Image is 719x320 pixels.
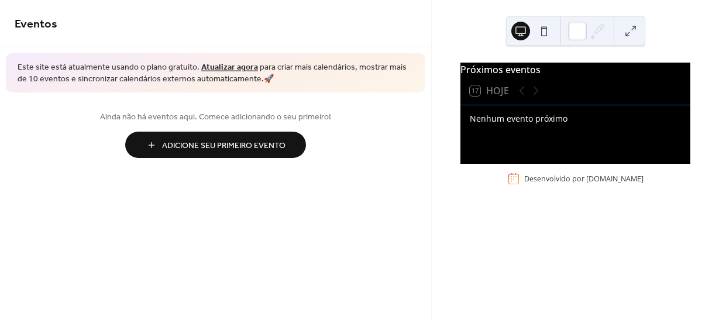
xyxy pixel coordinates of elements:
[586,174,644,184] a: [DOMAIN_NAME]
[15,132,417,158] a: Adicione Seu Primeiro Evento
[162,140,285,152] span: Adicione Seu Primeiro Evento
[15,111,417,123] span: Ainda não há eventos aqui. Comece adicionando o seu primeiro!
[524,174,644,184] div: Desenvolvido por
[125,132,306,158] button: Adicione Seu Primeiro Evento
[460,63,690,77] div: Próximos eventos
[18,62,414,85] span: Este site está atualmente usando o plano gratuito. para criar mais calendários, mostrar mais de 1...
[201,60,258,75] a: Atualizar agora
[470,112,681,125] div: Nenhum evento próximo
[15,13,57,36] span: Eventos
